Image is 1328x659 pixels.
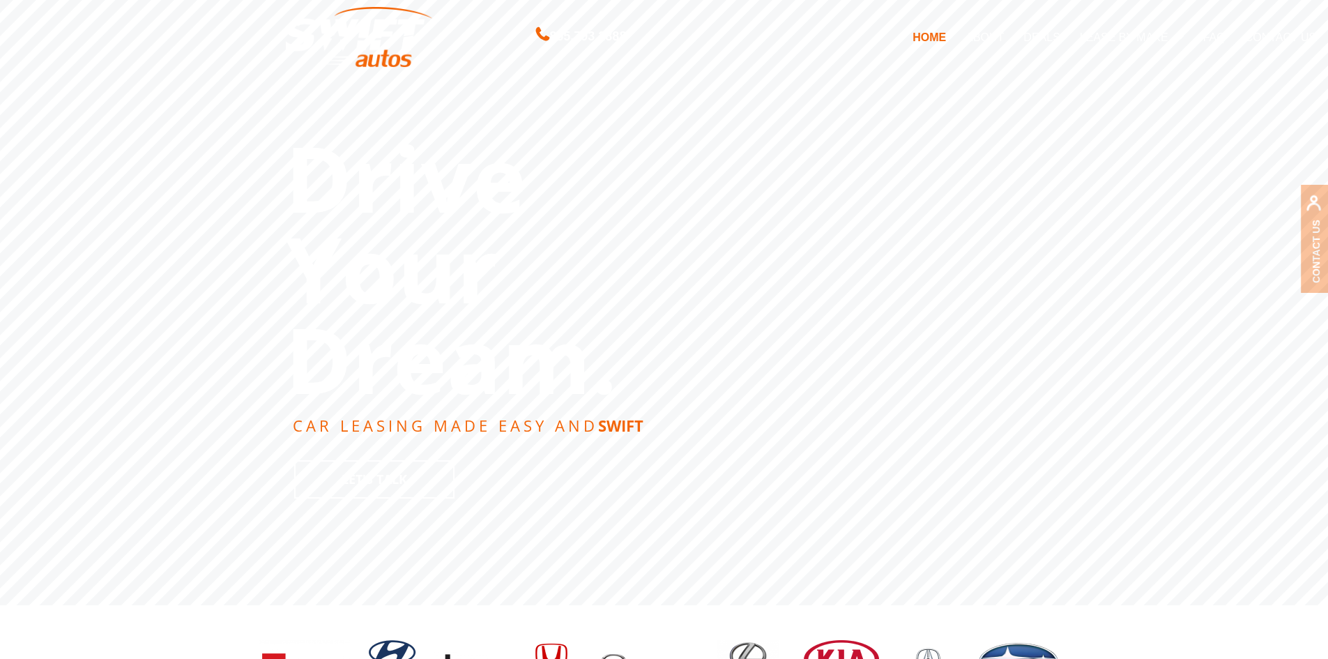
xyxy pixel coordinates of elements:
[286,7,432,68] img: Swift Autos
[549,26,626,47] span: 855.793.2888
[903,22,956,52] a: HOME
[1235,22,1327,52] a: CONTACT US
[294,460,455,499] a: Let's Talk
[285,132,617,404] rs-layer: Drive Your Dream.
[1070,22,1193,52] a: LEASE BY MAKE
[956,22,1014,52] a: ABOUT
[536,31,626,43] a: 855.793.2888
[293,418,643,433] rs-layer: CAR LEASING MADE EASY AND
[598,415,643,436] strong: SWIFT
[1193,22,1235,52] a: FAQ
[1014,22,1069,52] a: DEALS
